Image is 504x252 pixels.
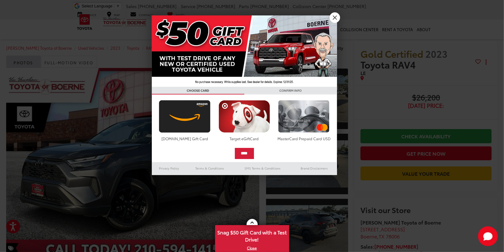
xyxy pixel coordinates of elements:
[157,100,212,133] img: amazoncard.png
[277,100,331,133] img: mastercard.png
[217,100,272,133] img: targetcard.png
[217,136,272,141] div: Target eGiftCard
[152,165,186,172] a: Privacy Policy
[186,165,233,172] a: Terms & Conditions
[478,226,498,246] svg: Start Chat
[244,87,337,94] h3: CONFIRM INFO
[292,165,337,172] a: Brand Disclaimers
[478,226,498,246] button: Toggle Chat Window
[234,165,292,172] a: SMS Terms & Conditions
[157,136,212,141] div: [DOMAIN_NAME] Gift Card
[152,87,244,94] h3: CHOOSE CARD
[277,136,331,141] div: MasterCard Prepaid Card USD
[152,15,337,87] img: 42635_top_851395.jpg
[216,226,289,245] span: Snag $50 Gift Card with a Test Drive!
